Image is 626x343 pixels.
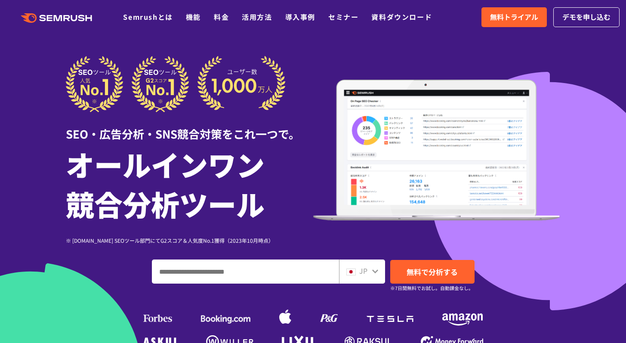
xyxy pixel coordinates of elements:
[390,284,473,292] small: ※7日間無料でお試し。自動課金なし。
[481,7,547,27] a: 無料トライアル
[407,266,458,277] span: 無料で分析する
[359,266,367,276] span: JP
[390,260,475,284] a: 無料で分析する
[553,7,620,27] a: デモを申し込む
[371,12,432,22] a: 資料ダウンロード
[152,260,339,283] input: ドメイン、キーワードまたはURLを入力してください
[490,12,538,23] span: 無料トライアル
[186,12,201,22] a: 機能
[242,12,272,22] a: 活用方法
[66,144,313,223] h1: オールインワン 競合分析ツール
[66,112,313,142] div: SEO・広告分析・SNS競合対策をこれ一つで。
[285,12,315,22] a: 導入事例
[66,236,313,244] div: ※ [DOMAIN_NAME] SEOツール部門にてG2スコア＆人気度No.1獲得（2023年10月時点）
[214,12,229,22] a: 料金
[123,12,173,22] a: Semrushとは
[328,12,358,22] a: セミナー
[562,12,611,23] span: デモを申し込む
